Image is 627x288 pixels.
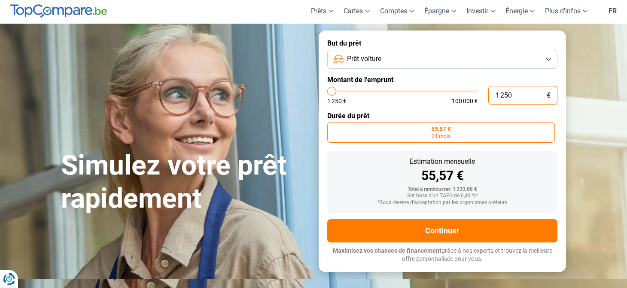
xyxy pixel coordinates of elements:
[327,76,557,84] label: Montant de l'emprunt
[432,134,450,139] span: 24 mois
[431,126,451,132] span: 55,57 €
[334,169,551,182] div: 55,57 €
[10,4,107,18] img: TopCompare
[333,247,441,254] span: Maximisez vos chances de financement
[334,193,551,199] div: Sur base d'un TAEG de 6,49 %*
[327,50,557,69] button: Prêt voiture
[327,247,557,263] p: grâce à nos experts et trouvez la meilleure offre personnalisée pour vous.
[334,158,551,165] div: Estimation mensuelle
[327,112,557,120] label: Durée du prêt
[327,39,557,47] label: But du prêt
[334,187,551,193] div: Total à rembourser: 1 333,68 €
[334,200,551,206] div: *Sous réserve d'acceptation par les organismes prêteurs
[327,98,347,104] span: 1 250 €
[347,54,381,64] span: Prêt voiture
[547,92,551,99] span: €
[452,98,478,104] span: 100 000 €
[61,149,308,215] h1: Simulez votre prêt rapidement
[327,219,557,242] button: Continuer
